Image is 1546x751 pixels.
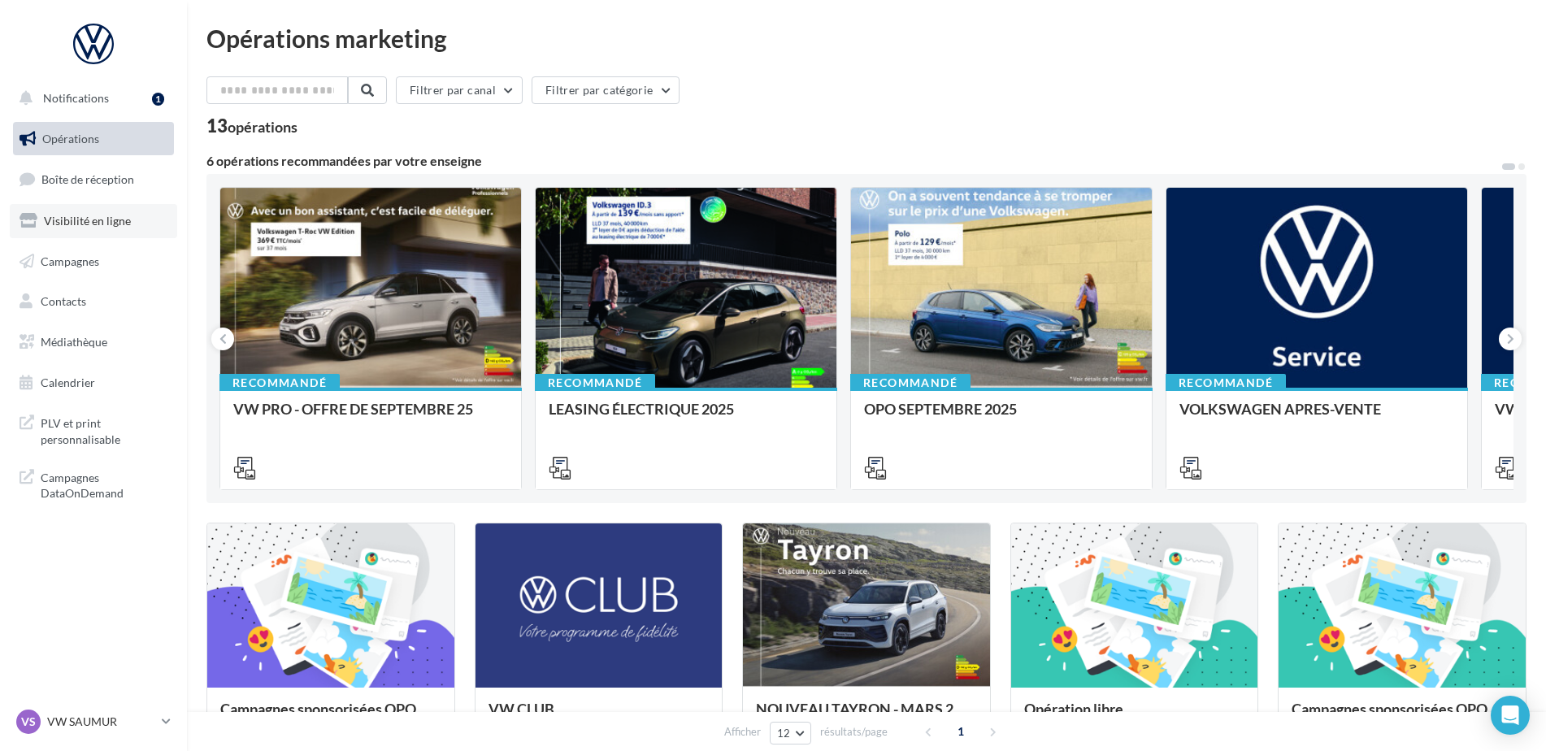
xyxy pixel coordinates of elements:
div: VW CLUB [489,701,710,733]
div: Recommandé [219,374,340,392]
div: Campagnes sponsorisées OPO Septembre [220,701,441,733]
button: Filtrer par canal [396,76,523,104]
button: 12 [770,722,811,744]
div: 1 [152,93,164,106]
a: Campagnes [10,245,177,279]
span: Campagnes DataOnDemand [41,467,167,501]
div: VOLKSWAGEN APRES-VENTE [1179,401,1454,433]
a: Calendrier [10,366,177,400]
span: Médiathèque [41,335,107,349]
span: résultats/page [820,724,888,740]
div: 13 [206,117,297,135]
span: Notifications [43,91,109,105]
a: Opérations [10,122,177,156]
span: 1 [948,718,974,744]
a: Boîte de réception [10,162,177,197]
button: Filtrer par catégorie [532,76,680,104]
div: Opérations marketing [206,26,1526,50]
span: 12 [777,727,791,740]
a: Médiathèque [10,325,177,359]
div: LEASING ÉLECTRIQUE 2025 [549,401,823,433]
span: VS [21,714,36,730]
div: Recommandé [1166,374,1286,392]
span: Calendrier [41,375,95,389]
span: Campagnes [41,254,99,267]
div: NOUVEAU TAYRON - MARS 2025 [756,701,977,733]
span: Opérations [42,132,99,145]
div: OPO SEPTEMBRE 2025 [864,401,1139,433]
span: Contacts [41,294,86,308]
div: Opération libre [1024,701,1245,733]
a: PLV et print personnalisable [10,406,177,454]
div: VW PRO - OFFRE DE SEPTEMBRE 25 [233,401,508,433]
span: Visibilité en ligne [44,214,131,228]
a: Visibilité en ligne [10,204,177,238]
a: Campagnes DataOnDemand [10,460,177,508]
div: Open Intercom Messenger [1491,696,1530,735]
div: Recommandé [535,374,655,392]
button: Notifications 1 [10,81,171,115]
a: Contacts [10,284,177,319]
div: Recommandé [850,374,971,392]
a: VS VW SAUMUR [13,706,174,737]
div: 6 opérations recommandées par votre enseigne [206,154,1500,167]
span: PLV et print personnalisable [41,412,167,447]
span: Boîte de réception [41,172,134,186]
p: VW SAUMUR [47,714,155,730]
div: Campagnes sponsorisées OPO [1292,701,1513,733]
div: opérations [228,119,297,134]
span: Afficher [724,724,761,740]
